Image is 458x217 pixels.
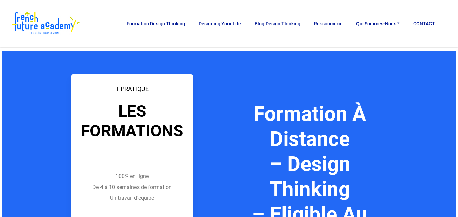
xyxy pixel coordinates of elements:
img: French Future Academy [10,10,81,37]
a: Formation Design Thinking [123,21,188,26]
span: Blog Design Thinking [255,21,300,26]
a: Blog Design Thinking [251,21,304,26]
a: Qui sommes-nous ? [353,21,403,26]
em: EN LIGNE [96,143,168,162]
span: + PRATIQUE [116,85,149,92]
a: Designing Your Life [195,21,244,26]
a: CONTACT [410,21,438,26]
span: LES FORMATIONS [81,102,183,140]
a: Ressourcerie [311,21,346,26]
span: Qui sommes-nous ? [356,21,400,26]
span: Ressourcerie [314,21,343,26]
span: Designing Your Life [199,21,241,26]
p: 100% en ligne De 4 à 10 semaines de formation Un travail d’équipe [79,171,185,203]
span: CONTACT [413,21,435,26]
span: Formation Design Thinking [127,21,185,26]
